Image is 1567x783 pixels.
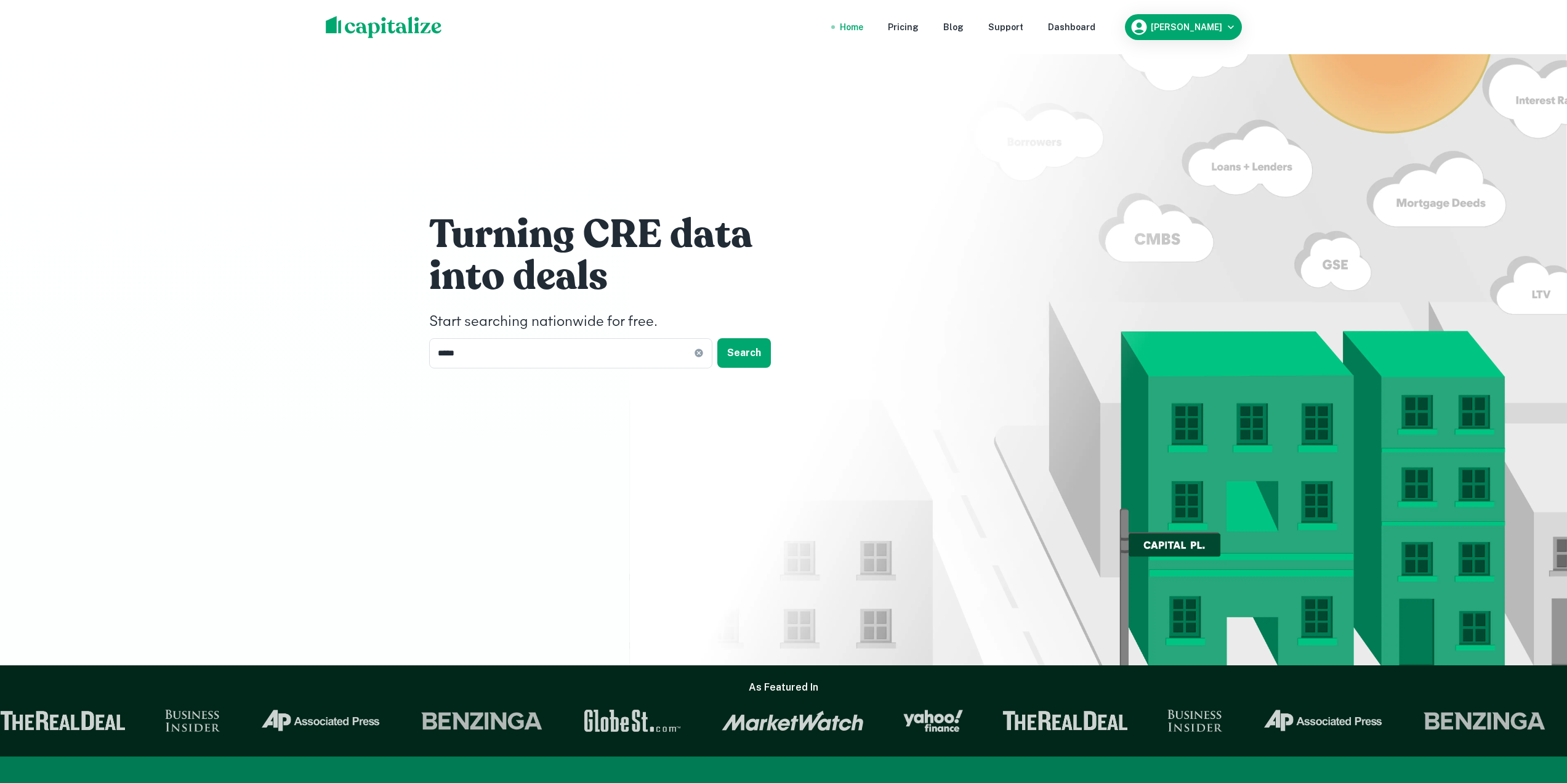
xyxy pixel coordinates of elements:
[429,311,799,333] h4: Start searching nationwide for free.
[749,680,818,695] h6: As Featured In
[259,710,381,732] img: Associated Press
[943,20,964,34] a: Blog
[1262,710,1384,732] img: Associated Press
[582,710,682,732] img: GlobeSt
[1125,14,1242,40] button: [PERSON_NAME]
[903,710,962,732] img: Yahoo Finance
[888,20,919,34] a: Pricing
[1151,23,1222,31] h6: [PERSON_NAME]
[1422,710,1545,732] img: Benzinga
[420,710,543,732] img: Benzinga
[429,252,799,301] h1: into deals
[429,210,799,259] h1: Turning CRE data
[1505,684,1567,744] iframe: Chat Widget
[840,20,863,34] a: Home
[717,338,771,368] button: Search
[326,16,442,38] img: capitalize-logo.png
[1002,711,1128,731] img: The Real Deal
[988,20,1023,34] a: Support
[1048,20,1095,34] a: Dashboard
[164,710,220,732] img: Business Insider
[1167,710,1223,732] img: Business Insider
[721,710,863,731] img: Market Watch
